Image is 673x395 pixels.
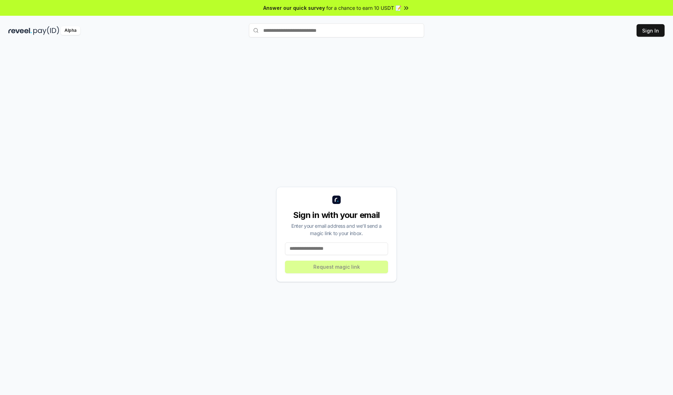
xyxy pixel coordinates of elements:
span: for a chance to earn 10 USDT 📝 [326,4,401,12]
div: Enter your email address and we’ll send a magic link to your inbox. [285,222,388,237]
button: Sign In [637,24,665,37]
div: Sign in with your email [285,210,388,221]
img: logo_small [332,196,341,204]
div: Alpha [61,26,80,35]
span: Answer our quick survey [263,4,325,12]
img: reveel_dark [8,26,32,35]
img: pay_id [33,26,59,35]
